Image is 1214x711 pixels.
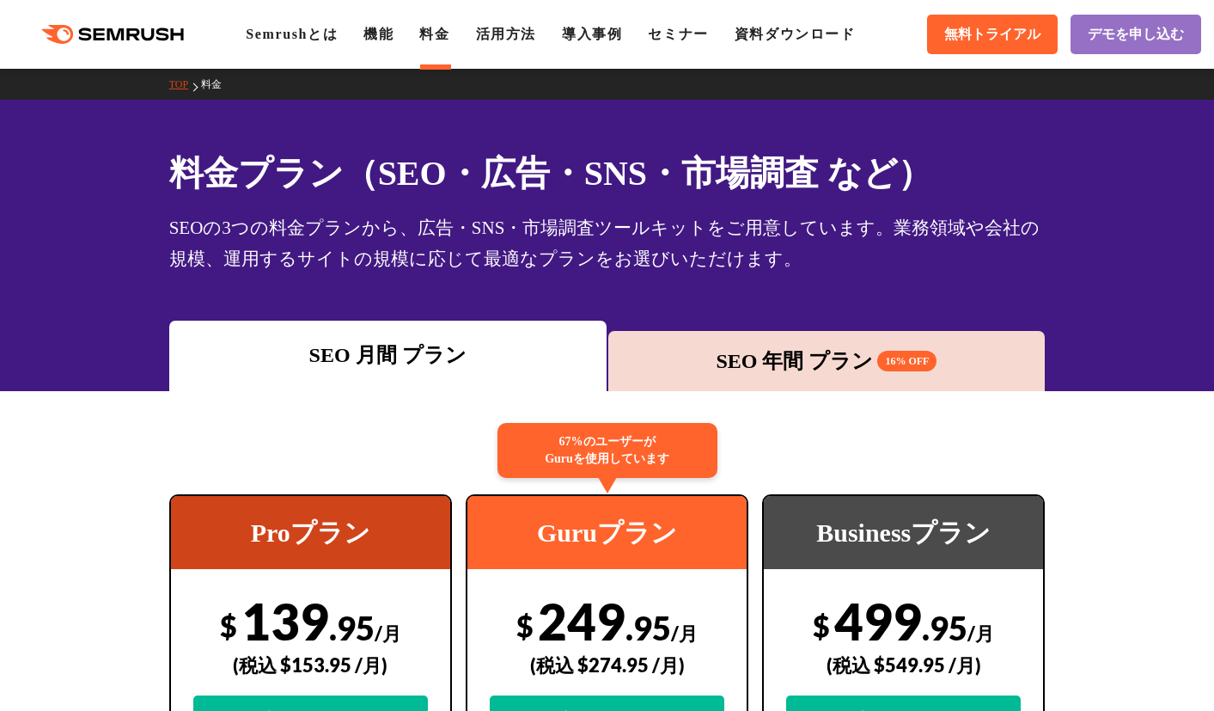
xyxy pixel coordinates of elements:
a: 機能 [363,27,393,41]
a: TOP [169,78,201,90]
span: /月 [375,622,401,645]
a: デモを申し込む [1071,15,1201,54]
span: $ [220,608,237,643]
div: SEOの3つの料金プランから、広告・SNS・市場調査ツールキットをご用意しています。業務領域や会社の規模、運用するサイトの規模に応じて最適なプランをお選びいただけます。 [169,212,1046,274]
h1: 料金プラン（SEO・広告・SNS・市場調査 など） [169,148,1046,199]
a: 料金 [419,27,449,41]
div: Proプラン [171,496,450,569]
div: Guruプラン [467,496,747,569]
span: /月 [967,622,994,645]
span: .95 [329,608,375,647]
div: SEO 月間 プラン [178,340,598,371]
span: 16% OFF [877,351,936,371]
span: デモを申し込む [1088,26,1184,44]
div: 67%のユーザーが Guruを使用しています [497,423,717,478]
a: 導入事例 [562,27,622,41]
div: (税込 $549.95 /月) [786,634,1021,696]
span: $ [813,608,830,643]
div: Businessプラン [764,496,1043,569]
span: /月 [671,622,698,645]
a: セミナー [648,27,708,41]
span: .95 [625,608,671,647]
div: SEO 年間 プラン [617,346,1037,377]
span: $ [516,608,534,643]
span: .95 [922,608,967,647]
div: (税込 $153.95 /月) [193,634,428,696]
a: 無料トライアル [927,15,1058,54]
a: Semrushとは [246,27,338,41]
div: (税込 $274.95 /月) [490,634,724,696]
a: 資料ダウンロード [735,27,856,41]
a: 活用方法 [476,27,536,41]
a: 料金 [201,78,235,90]
span: 無料トライアル [944,26,1040,44]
